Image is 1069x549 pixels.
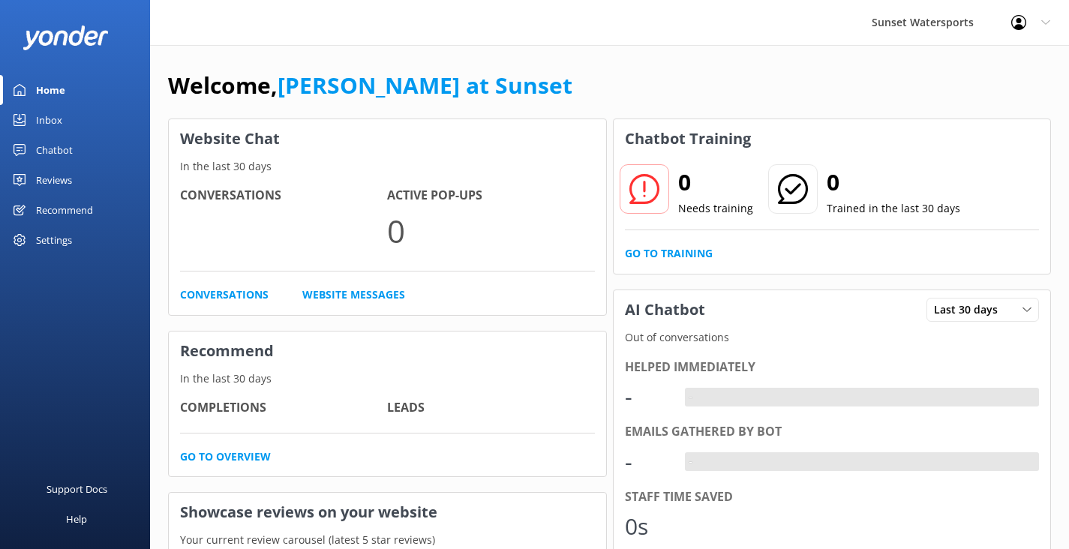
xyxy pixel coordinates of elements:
[625,422,1040,442] div: Emails gathered by bot
[36,165,72,195] div: Reviews
[685,452,696,472] div: -
[614,329,1051,346] p: Out of conversations
[169,158,606,175] p: In the last 30 days
[625,379,670,415] div: -
[180,398,387,418] h4: Completions
[614,119,762,158] h3: Chatbot Training
[827,164,960,200] h2: 0
[625,444,670,480] div: -
[685,388,696,407] div: -
[625,358,1040,377] div: Helped immediately
[169,493,606,532] h3: Showcase reviews on your website
[169,331,606,370] h3: Recommend
[36,75,65,105] div: Home
[36,225,72,255] div: Settings
[934,301,1007,318] span: Last 30 days
[169,532,606,548] p: Your current review carousel (latest 5 star reviews)
[180,448,271,465] a: Go to overview
[302,286,405,303] a: Website Messages
[625,508,670,544] div: 0s
[625,245,713,262] a: Go to Training
[387,398,594,418] h4: Leads
[168,67,572,103] h1: Welcome,
[36,135,73,165] div: Chatbot
[36,105,62,135] div: Inbox
[66,504,87,534] div: Help
[36,195,93,225] div: Recommend
[180,186,387,205] h4: Conversations
[614,290,716,329] h3: AI Chatbot
[23,25,109,50] img: yonder-white-logo.png
[169,370,606,387] p: In the last 30 days
[47,474,107,504] div: Support Docs
[678,164,753,200] h2: 0
[387,186,594,205] h4: Active Pop-ups
[827,200,960,217] p: Trained in the last 30 days
[625,487,1040,507] div: Staff time saved
[180,286,269,303] a: Conversations
[169,119,606,158] h3: Website Chat
[387,205,594,256] p: 0
[278,70,572,100] a: [PERSON_NAME] at Sunset
[678,200,753,217] p: Needs training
